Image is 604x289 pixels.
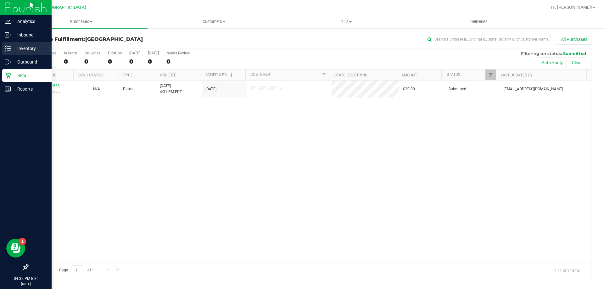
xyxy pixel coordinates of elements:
span: Tills [280,19,412,25]
inline-svg: Analytics [5,18,11,25]
a: Filter [319,69,329,80]
a: Amount [401,73,417,77]
iframe: Resource center unread badge [19,238,26,245]
span: Pickup [123,86,135,92]
button: Active only [538,57,567,68]
span: Submitted [563,51,586,56]
p: Outbound [11,58,49,66]
a: Status [447,72,460,77]
a: Type [124,73,133,77]
span: [DATE] [205,86,216,92]
button: N/A [93,86,100,92]
a: Filter [485,69,496,80]
p: [DATE] [3,281,49,286]
inline-svg: Inbound [5,32,11,38]
div: Deliveries [84,51,100,55]
div: 0 [108,58,122,65]
div: PickUps [108,51,122,55]
a: State Registry ID [334,73,367,77]
div: 0 [64,58,77,65]
span: Submitted [449,86,466,92]
p: Inbound [11,31,49,39]
span: [GEOGRAPHIC_DATA] [85,36,143,42]
span: $30.00 [403,86,415,92]
div: 0 [166,58,190,65]
div: [DATE] [148,51,159,55]
inline-svg: Inventory [5,45,11,52]
span: Hi, [PERSON_NAME]! [551,5,592,10]
a: Scheduled [205,73,234,77]
a: Tills [280,15,412,28]
a: Customers [148,15,280,28]
span: Customers [148,19,280,25]
a: Customer [250,72,270,77]
p: Analytics [11,18,49,25]
span: [GEOGRAPHIC_DATA] [43,5,86,10]
span: [EMAIL_ADDRESS][DOMAIN_NAME] [504,86,563,92]
span: Purchases [15,19,148,25]
a: Deliveries [413,15,545,28]
span: Not Applicable [93,87,100,91]
p: Inventory [11,45,49,52]
a: Sync Status [78,73,103,77]
span: Page of 1 [54,265,99,275]
input: Search Purchase ID, Original ID, State Registry ID or Customer Name... [425,35,551,44]
button: All Purchases [557,34,591,45]
inline-svg: Retail [5,72,11,79]
button: Clear [568,57,586,68]
iframe: Resource center [6,239,25,258]
input: 1 [72,265,83,275]
span: Filtering on status: [521,51,562,56]
inline-svg: Outbound [5,59,11,65]
div: [DATE] [129,51,140,55]
a: Last Updated By [501,73,533,77]
div: 0 [84,58,100,65]
span: [DATE] 4:31 PM EDT [160,83,182,95]
div: 0 [148,58,159,65]
p: Retail [11,72,49,79]
inline-svg: Reports [5,86,11,92]
div: Needs Review [166,51,190,55]
div: In Store [64,51,77,55]
span: Deliveries [462,19,496,25]
p: 04:32 PM EDT [3,276,49,281]
a: Ordered [160,73,176,77]
a: 11851568 [42,84,60,88]
span: 1 - 1 of 1 items [550,265,585,275]
p: Reports [11,85,49,93]
a: Purchases [15,15,148,28]
h3: Purchase Fulfillment: [28,36,215,42]
div: 0 [129,58,140,65]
